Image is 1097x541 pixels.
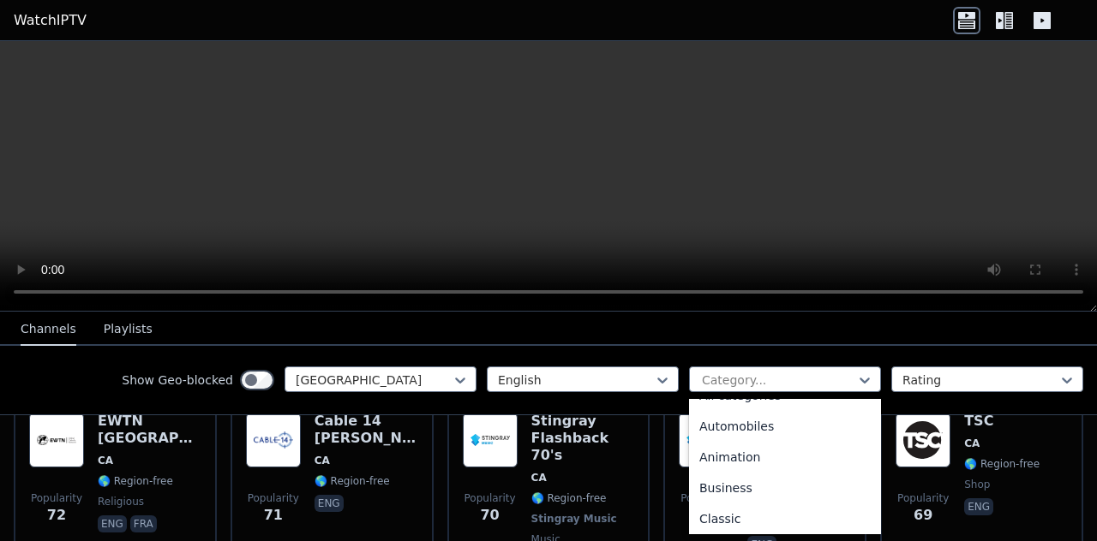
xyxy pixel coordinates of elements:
[98,413,201,447] h6: EWTN [GEOGRAPHIC_DATA]
[315,474,390,488] span: 🌎 Region-free
[679,413,734,467] img: Stingray Karaoke
[14,10,87,31] a: WatchIPTV
[98,474,173,488] span: 🌎 Region-free
[21,313,76,346] button: Channels
[964,478,990,491] span: shop
[914,505,932,526] span: 69
[531,471,547,485] span: CA
[465,491,516,505] span: Popularity
[689,503,881,534] div: Classic
[463,413,518,467] img: Stingray Flashback 70's
[689,473,881,503] div: Business
[896,413,950,467] img: TSC
[897,491,949,505] span: Popularity
[964,437,980,450] span: CA
[964,413,1040,430] h6: TSC
[680,491,732,505] span: Popularity
[98,454,113,467] span: CA
[315,454,330,467] span: CA
[264,505,283,526] span: 71
[98,495,144,508] span: religious
[248,491,299,505] span: Popularity
[122,372,233,389] label: Show Geo-blocked
[964,457,1040,471] span: 🌎 Region-free
[47,505,66,526] span: 72
[531,413,635,464] h6: Stingray Flashback 70's
[689,442,881,473] div: Animation
[104,313,153,346] button: Playlists
[531,491,607,505] span: 🌎 Region-free
[531,512,617,526] span: Stingray Music
[31,491,82,505] span: Popularity
[480,505,499,526] span: 70
[315,413,418,447] h6: Cable 14 [PERSON_NAME]
[964,498,993,515] p: eng
[29,413,84,467] img: EWTN Canada
[130,515,157,532] p: fra
[315,495,344,512] p: eng
[689,411,881,442] div: Automobiles
[98,515,127,532] p: eng
[246,413,301,467] img: Cable 14 Hamilton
